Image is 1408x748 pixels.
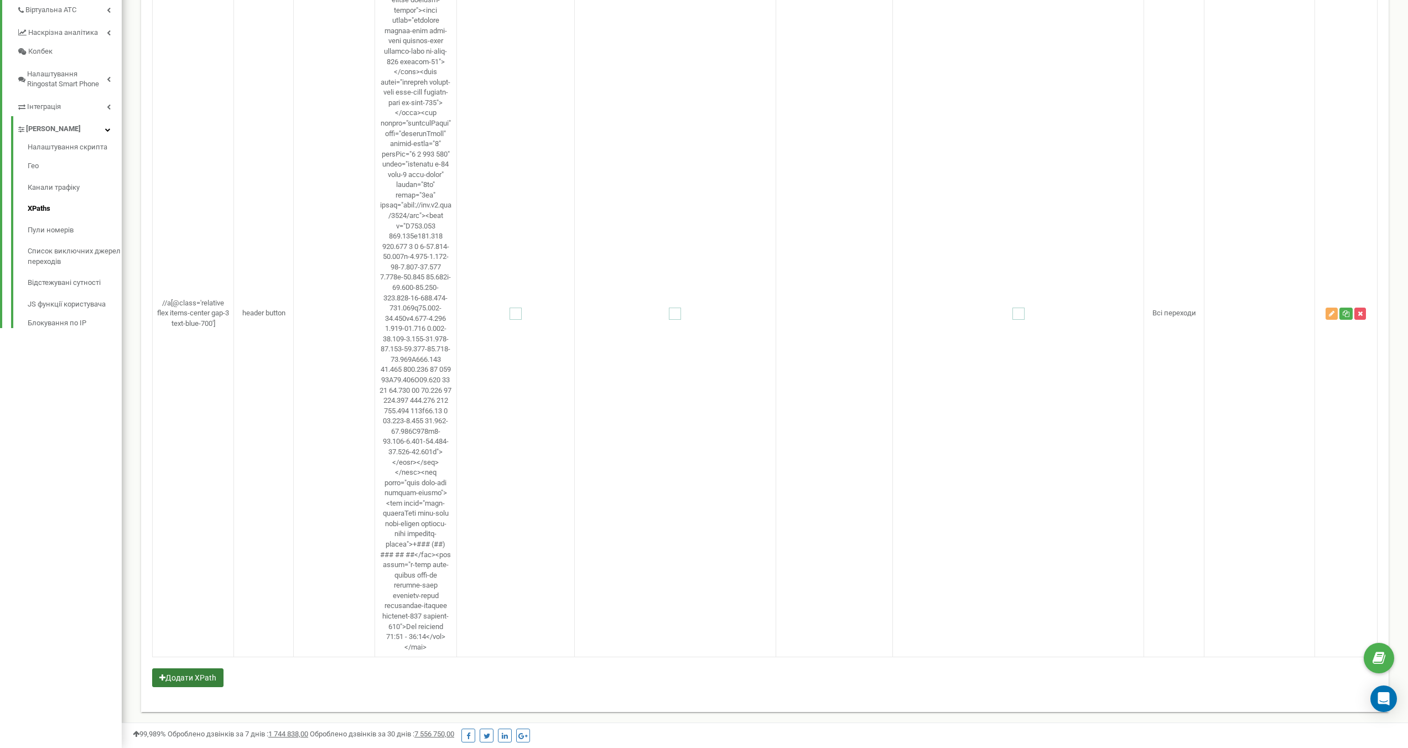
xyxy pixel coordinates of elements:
a: XPaths [28,198,122,220]
a: Список виключних джерел переходів [28,241,122,272]
span: 99,989% [133,730,166,738]
span: Віртуальна АТС [25,5,76,15]
a: Налаштування Ringostat Smart Phone [17,61,122,94]
u: 7 556 750,00 [414,730,454,738]
span: Колбек [28,46,53,57]
a: Гео [28,155,122,177]
u: 1 744 838,00 [268,730,308,738]
a: Блокування по IP [28,315,122,329]
div: Open Intercom Messenger [1370,685,1397,712]
a: JS функції користувача [28,294,122,315]
span: Інтеграція [27,102,61,112]
a: Налаштування скрипта [28,142,122,155]
a: Інтеграція [17,94,122,117]
a: Колбек [17,42,122,61]
a: [PERSON_NAME] [17,116,122,139]
span: [PERSON_NAME] [26,124,81,134]
button: Додати XPath [152,668,224,687]
span: Налаштування Ringostat Smart Phone [27,69,107,90]
a: Відстежувані сутності [28,272,122,294]
a: Пули номерів [28,220,122,241]
a: Канали трафіку [28,177,122,199]
span: Оброблено дзвінків за 30 днів : [310,730,454,738]
span: Наскрізна аналітика [28,28,98,38]
a: Наскрізна аналітика [17,20,122,43]
span: Оброблено дзвінків за 7 днів : [168,730,308,738]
